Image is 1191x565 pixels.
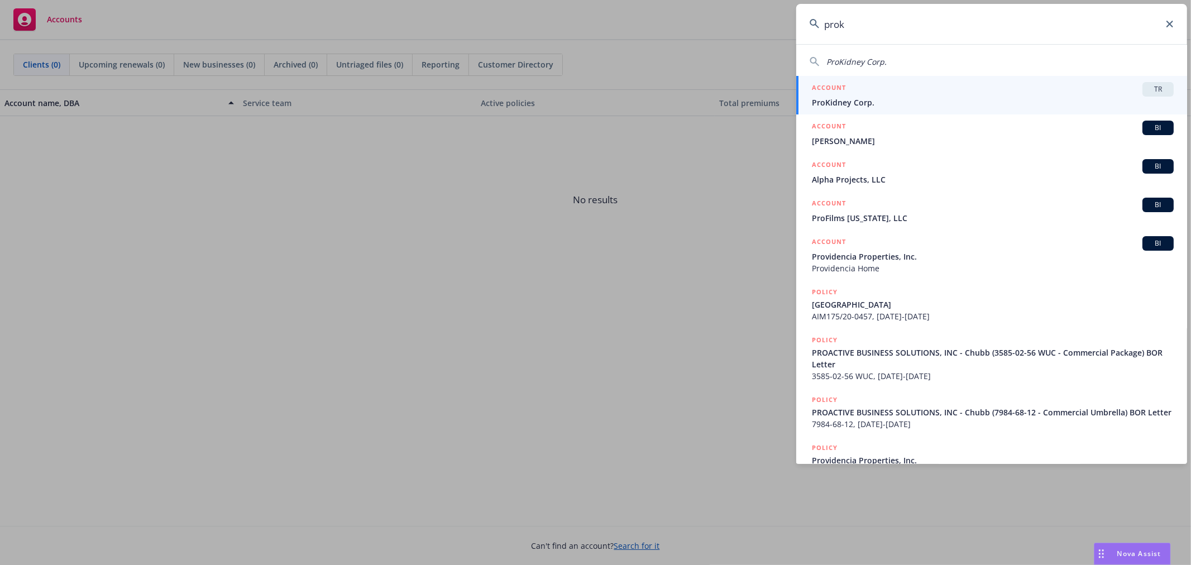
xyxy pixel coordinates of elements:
[812,82,846,95] h5: ACCOUNT
[812,370,1174,382] span: 3585-02-56 WUC, [DATE]-[DATE]
[812,454,1174,466] span: Providencia Properties, Inc.
[1147,84,1169,94] span: TR
[812,347,1174,370] span: PROACTIVE BUSINESS SOLUTIONS, INC - Chubb (3585-02-56 WUC - Commercial Package) BOR Letter
[796,76,1187,114] a: ACCOUNTTRProKidney Corp.
[1117,549,1161,558] span: Nova Assist
[796,114,1187,153] a: ACCOUNTBI[PERSON_NAME]
[796,153,1187,191] a: ACCOUNTBIAlpha Projects, LLC
[812,159,846,173] h5: ACCOUNT
[812,262,1174,274] span: Providencia Home
[812,310,1174,322] span: AIM175/20-0457, [DATE]-[DATE]
[796,4,1187,44] input: Search...
[812,334,838,346] h5: POLICY
[812,442,838,453] h5: POLICY
[1147,123,1169,133] span: BI
[1147,238,1169,248] span: BI
[812,236,846,250] h5: ACCOUNT
[1147,161,1169,171] span: BI
[812,251,1174,262] span: Providencia Properties, Inc.
[812,212,1174,224] span: ProFilms [US_STATE], LLC
[812,299,1174,310] span: [GEOGRAPHIC_DATA]
[812,406,1174,418] span: PROACTIVE BUSINESS SOLUTIONS, INC - Chubb (7984-68-12 - Commercial Umbrella) BOR Letter
[826,56,887,67] span: ProKidney Corp.
[812,418,1174,430] span: 7984-68-12, [DATE]-[DATE]
[796,280,1187,328] a: POLICY[GEOGRAPHIC_DATA]AIM175/20-0457, [DATE]-[DATE]
[812,174,1174,185] span: Alpha Projects, LLC
[796,436,1187,484] a: POLICYProvidencia Properties, Inc.
[812,394,838,405] h5: POLICY
[812,121,846,134] h5: ACCOUNT
[1094,543,1108,564] div: Drag to move
[812,286,838,298] h5: POLICY
[796,388,1187,436] a: POLICYPROACTIVE BUSINESS SOLUTIONS, INC - Chubb (7984-68-12 - Commercial Umbrella) BOR Letter7984...
[1094,543,1171,565] button: Nova Assist
[812,198,846,211] h5: ACCOUNT
[796,191,1187,230] a: ACCOUNTBIProFilms [US_STATE], LLC
[812,97,1174,108] span: ProKidney Corp.
[796,230,1187,280] a: ACCOUNTBIProvidencia Properties, Inc.Providencia Home
[796,328,1187,388] a: POLICYPROACTIVE BUSINESS SOLUTIONS, INC - Chubb (3585-02-56 WUC - Commercial Package) BOR Letter3...
[812,135,1174,147] span: [PERSON_NAME]
[1147,200,1169,210] span: BI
